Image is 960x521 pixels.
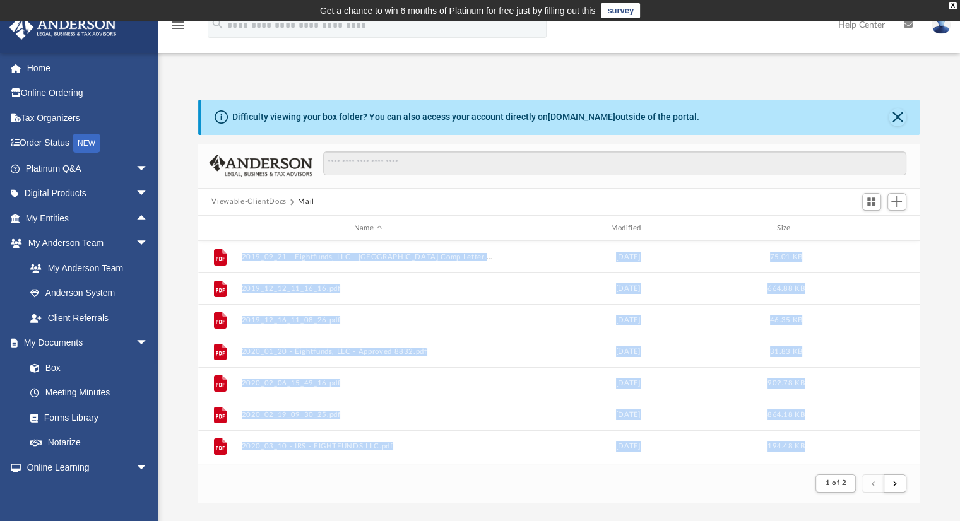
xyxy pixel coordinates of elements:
div: [DATE] [501,315,756,326]
button: 2020_03_10 - IRS - EIGHTFUNDS LLC.pdf [241,442,495,450]
span: 46.35 KB [769,317,802,324]
span: 75.01 KB [769,254,802,260]
a: Platinum Q&Aarrow_drop_down [9,156,167,181]
div: NEW [73,134,100,153]
a: Client Referrals [18,305,161,331]
img: User Pic [932,16,951,34]
div: [DATE] [501,252,756,263]
button: 2019_09_21 - Eightfunds, LLC - [GEOGRAPHIC_DATA] Comp Letter.pdf [241,253,495,261]
button: Viewable-ClientDocs [211,196,286,208]
span: arrow_drop_down [136,231,161,257]
a: Online Ordering [9,81,167,106]
button: 2019_12_16_11_08_26.pdf [241,316,495,324]
span: 664.88 KB [767,285,804,292]
span: 864.18 KB [767,411,804,418]
div: [DATE] [501,378,756,389]
i: menu [170,18,186,33]
a: Forms Library [18,405,155,430]
span: arrow_drop_down [136,181,161,207]
div: Name [240,223,495,234]
span: 194.48 KB [767,443,804,450]
button: 2020_02_06_15_49_16.pdf [241,379,495,387]
button: Mail [298,196,314,208]
div: [DATE] [501,441,756,452]
a: survey [601,3,640,18]
div: Size [761,223,811,234]
button: Close [889,108,906,126]
a: menu [170,24,186,33]
a: My Anderson Team [18,255,155,281]
button: 1 of 2 [815,474,855,492]
a: My Anderson Teamarrow_drop_down [9,231,161,256]
a: My Documentsarrow_drop_down [9,331,161,356]
a: Box [18,355,155,380]
span: 902.78 KB [767,380,804,387]
img: Anderson Advisors Platinum Portal [6,15,120,40]
button: 2020_02_19_09_30_25.pdf [241,411,495,419]
span: arrow_drop_down [136,455,161,481]
div: id [817,223,905,234]
div: [DATE] [501,283,756,295]
button: Switch to Grid View [862,193,881,211]
a: Home [9,56,167,81]
div: Difficulty viewing your box folder? You can also access your account directly on outside of the p... [232,110,699,124]
a: Meeting Minutes [18,380,161,406]
div: [DATE] [501,346,756,358]
input: Search files and folders [323,151,906,175]
div: id [203,223,235,234]
button: 2019_12_12_11_16_16.pdf [241,284,495,293]
i: search [211,17,225,31]
span: arrow_drop_down [136,331,161,356]
div: close [949,2,957,9]
a: Digital Productsarrow_drop_down [9,181,167,206]
a: Order StatusNEW [9,131,167,156]
span: 31.83 KB [769,348,802,355]
a: Notarize [18,430,161,455]
button: Add [887,193,906,211]
a: My Entitiesarrow_drop_up [9,206,167,231]
div: Modified [501,223,755,234]
span: arrow_drop_up [136,206,161,231]
a: Tax Organizers [9,105,167,131]
div: grid [198,241,920,464]
div: [DATE] [501,409,756,421]
span: arrow_drop_down [136,156,161,182]
a: Online Learningarrow_drop_down [9,455,161,480]
div: Get a chance to win 6 months of Platinum for free just by filling out this [320,3,596,18]
button: 2020_01_20 - Eightfunds, LLC - Approved 8832.pdf [241,348,495,356]
span: 1 of 2 [825,479,846,486]
a: [DOMAIN_NAME] [548,112,615,122]
a: Anderson System [18,281,161,306]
